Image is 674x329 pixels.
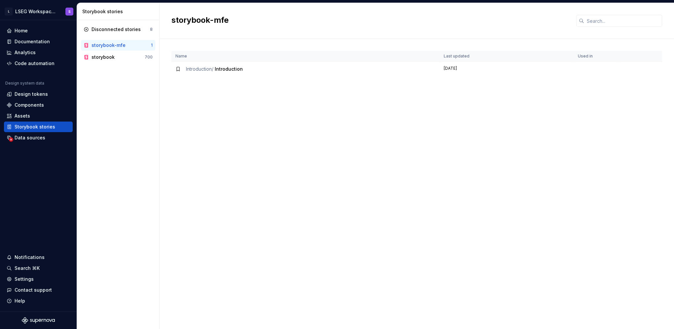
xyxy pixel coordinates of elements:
[215,66,243,72] span: Introduction
[92,26,141,33] div: Disconnected stories
[4,36,73,47] a: Documentation
[15,287,52,293] div: Contact support
[145,55,153,60] div: 700
[186,66,213,72] span: Introduction /
[15,276,34,282] div: Settings
[4,25,73,36] a: Home
[440,51,574,62] th: Last updated
[4,274,73,284] a: Settings
[4,58,73,69] a: Code automation
[15,27,28,34] div: Home
[81,40,155,51] a: storybook-mfe1
[92,54,115,60] div: storybook
[584,15,662,27] input: Search...
[82,8,157,15] div: Storybook stories
[15,49,36,56] div: Analytics
[4,285,73,295] button: Contact support
[171,51,440,62] th: Name
[15,124,55,130] div: Storybook stories
[440,62,574,77] td: [DATE]
[15,38,50,45] div: Documentation
[5,8,13,16] div: L
[4,296,73,306] button: Help
[81,24,155,35] a: Disconnected stories8
[4,263,73,274] button: Search ⌘K
[15,254,45,261] div: Notifications
[5,81,44,86] div: Design system data
[68,9,71,14] div: S
[4,252,73,263] button: Notifications
[15,8,57,15] div: LSEG Workspace Design System
[81,52,155,62] a: storybook700
[4,122,73,132] a: Storybook stories
[15,113,30,119] div: Assets
[171,15,568,25] h2: storybook-mfe
[4,47,73,58] a: Analytics
[574,51,619,62] th: Used in
[15,298,25,304] div: Help
[4,132,73,143] a: Data sources
[150,27,153,32] div: 8
[151,43,153,48] div: 1
[92,42,126,49] div: storybook-mfe
[4,89,73,99] a: Design tokens
[15,102,44,108] div: Components
[15,91,48,97] div: Design tokens
[22,317,55,324] svg: Supernova Logo
[15,265,40,272] div: Search ⌘K
[4,100,73,110] a: Components
[4,111,73,121] a: Assets
[15,60,55,67] div: Code automation
[15,134,45,141] div: Data sources
[1,4,75,18] button: LLSEG Workspace Design SystemS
